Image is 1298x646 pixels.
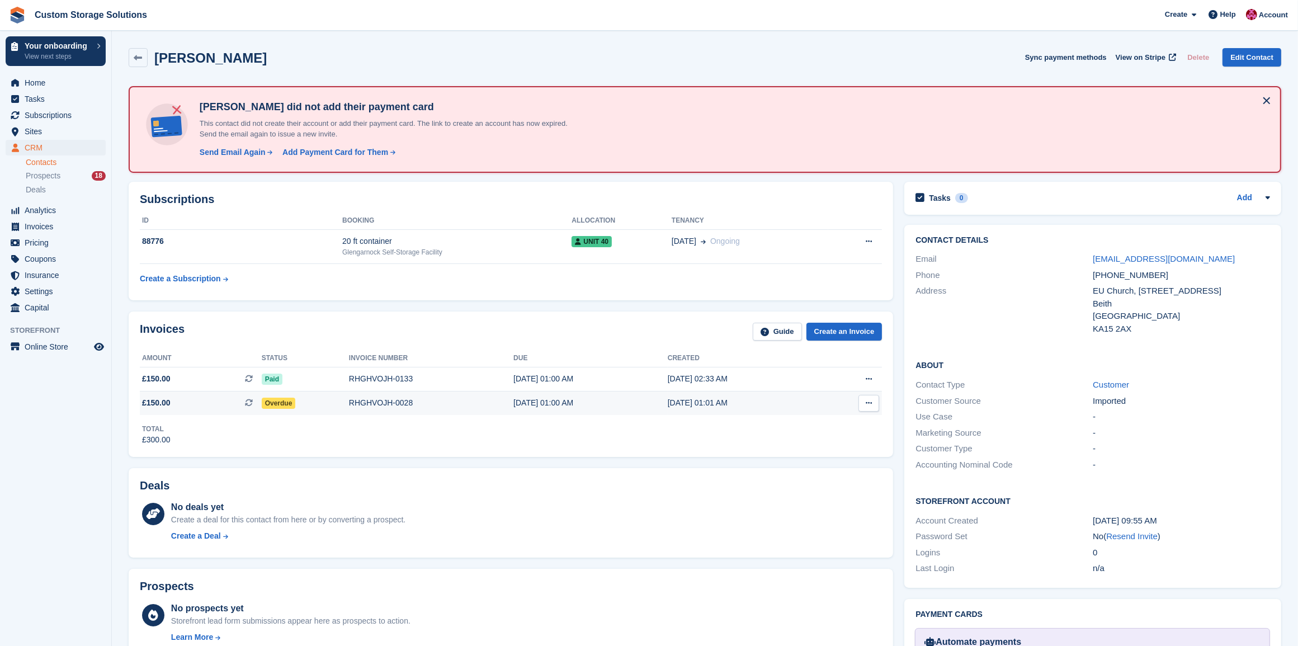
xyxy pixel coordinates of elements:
[282,147,388,158] div: Add Payment Card for Them
[143,101,191,148] img: no-card-linked-e7822e413c904bf8b177c4d89f31251c4716f9871600ec3ca5bfc59e148c83f4.svg
[1106,531,1158,541] a: Resend Invite
[672,235,696,247] span: [DATE]
[915,515,1093,527] div: Account Created
[513,397,668,409] div: [DATE] 01:00 AM
[26,171,60,181] span: Prospects
[171,530,405,542] a: Create a Deal
[30,6,152,24] a: Custom Storage Solutions
[25,91,92,107] span: Tasks
[1093,310,1270,323] div: [GEOGRAPHIC_DATA]
[668,397,822,409] div: [DATE] 01:01 AM
[915,269,1093,282] div: Phone
[668,350,822,367] th: Created
[1111,48,1179,67] a: View on Stripe
[171,530,221,542] div: Create a Deal
[26,157,106,168] a: Contacts
[200,147,266,158] div: Send Email Again
[9,7,26,23] img: stora-icon-8386f47178a22dfd0bd8f6a31ec36ba5ce8667c1dd55bd0f319d3a0aa187defe.svg
[6,140,106,155] a: menu
[171,631,410,643] a: Learn More
[140,479,169,492] h2: Deals
[1093,562,1270,575] div: n/a
[171,602,410,615] div: No prospects yet
[342,235,572,247] div: 20 ft container
[806,323,882,341] a: Create an Invoice
[1183,48,1214,67] button: Delete
[915,395,1093,408] div: Customer Source
[572,236,612,247] span: Unit 40
[6,267,106,283] a: menu
[1093,411,1270,423] div: -
[915,530,1093,543] div: Password Set
[1025,48,1107,67] button: Sync payment methods
[1093,395,1270,408] div: Imported
[349,350,513,367] th: Invoice number
[140,273,221,285] div: Create a Subscription
[1223,48,1281,67] a: Edit Contact
[278,147,397,158] a: Add Payment Card for Them
[92,171,106,181] div: 18
[140,193,882,206] h2: Subscriptions
[1093,285,1270,298] div: EU Church, [STREET_ADDRESS]
[1093,380,1129,389] a: Customer
[25,235,92,251] span: Pricing
[915,546,1093,559] div: Logins
[513,350,668,367] th: Due
[915,427,1093,440] div: Marketing Source
[915,285,1093,335] div: Address
[6,124,106,139] a: menu
[262,350,349,367] th: Status
[195,118,587,140] p: This contact did not create their account or add their payment card. The link to create an accoun...
[6,339,106,355] a: menu
[142,373,171,385] span: £150.00
[171,631,213,643] div: Learn More
[6,235,106,251] a: menu
[915,442,1093,455] div: Customer Type
[915,610,1270,619] h2: Payment cards
[915,459,1093,471] div: Accounting Nominal Code
[195,101,587,114] h4: [PERSON_NAME] did not add their payment card
[915,562,1093,575] div: Last Login
[915,411,1093,423] div: Use Case
[342,247,572,257] div: Glengarnock Self-Storage Facility
[25,124,92,139] span: Sites
[349,397,513,409] div: RHGHVOJH-0028
[6,75,106,91] a: menu
[6,202,106,218] a: menu
[25,42,91,50] p: Your onboarding
[1093,323,1270,336] div: KA15 2AX
[915,359,1270,370] h2: About
[1093,530,1270,543] div: No
[25,300,92,315] span: Capital
[171,615,410,627] div: Storefront lead form submissions appear here as prospects to action.
[142,434,171,446] div: £300.00
[140,212,342,230] th: ID
[342,212,572,230] th: Booking
[26,185,46,195] span: Deals
[25,267,92,283] span: Insurance
[6,251,106,267] a: menu
[92,340,106,353] a: Preview store
[1259,10,1288,21] span: Account
[6,36,106,66] a: Your onboarding View next steps
[140,350,262,367] th: Amount
[1093,515,1270,527] div: [DATE] 09:55 AM
[929,193,951,203] h2: Tasks
[955,193,968,203] div: 0
[753,323,802,341] a: Guide
[710,237,740,246] span: Ongoing
[1103,531,1160,541] span: ( )
[25,140,92,155] span: CRM
[25,251,92,267] span: Coupons
[25,75,92,91] span: Home
[349,373,513,385] div: RHGHVOJH-0133
[262,398,296,409] span: Overdue
[1246,9,1257,20] img: Jack Alexander
[142,424,171,434] div: Total
[1093,546,1270,559] div: 0
[25,284,92,299] span: Settings
[1093,427,1270,440] div: -
[915,495,1270,506] h2: Storefront Account
[140,580,194,593] h2: Prospects
[171,514,405,526] div: Create a deal for this contact from here or by converting a prospect.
